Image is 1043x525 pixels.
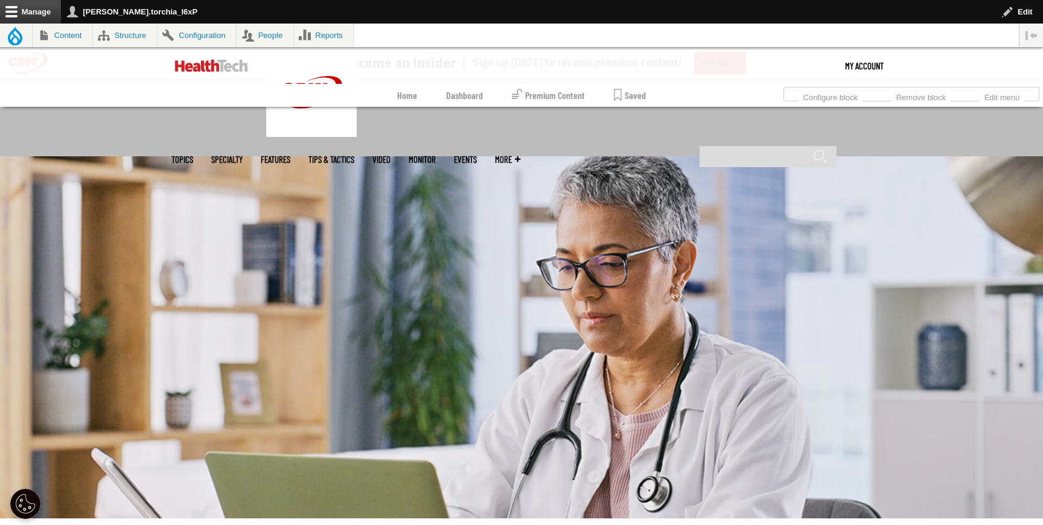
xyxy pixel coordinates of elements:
span: Specialty [211,155,243,164]
img: Home [266,48,357,137]
a: MonITor [409,155,436,164]
a: Events [454,155,477,164]
span: Topics [171,155,193,164]
button: Vertical orientation [1019,24,1043,47]
img: Home [175,60,248,72]
a: Reports [294,24,354,47]
a: Features [261,155,290,164]
div: Cookie Settings [10,489,40,519]
a: CDW [266,127,357,140]
a: Content [33,24,92,47]
a: Structure [93,24,157,47]
a: Edit menu [980,89,1024,103]
div: User menu [845,48,884,84]
button: Open Preferences [10,489,40,519]
span: More [495,155,520,164]
a: Dashboard [446,84,483,107]
a: Configuration [158,24,236,47]
a: People [237,24,293,47]
a: Tips & Tactics [308,155,354,164]
a: Video [372,155,391,164]
a: My Account [845,48,884,84]
a: Remove block [891,89,951,103]
a: Saved [614,84,646,107]
a: Premium Content [512,84,585,107]
a: Home [397,84,417,107]
a: Configure block [799,89,863,103]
